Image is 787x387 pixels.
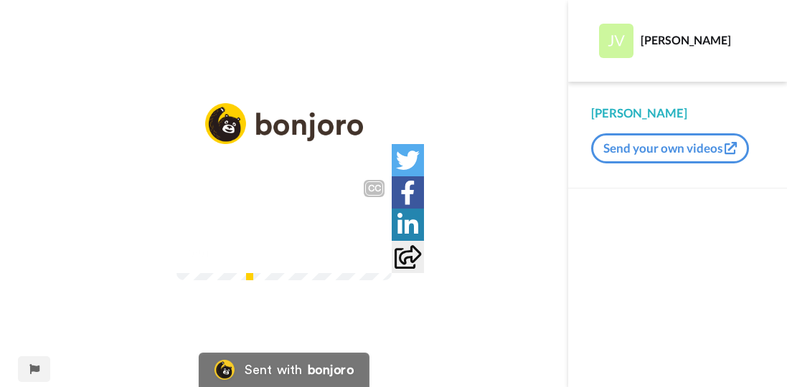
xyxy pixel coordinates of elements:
[187,244,212,262] span: 0:01
[222,244,248,262] span: 2:30
[205,103,363,144] img: logo_full.png
[591,133,749,163] button: Send your own videos
[215,244,220,262] span: /
[591,105,764,122] div: [PERSON_NAME]
[364,246,379,260] img: Full screen
[599,24,633,58] img: Profile Image
[641,33,763,47] div: [PERSON_NAME]
[245,363,302,376] div: Sent with
[308,363,354,376] div: bonjoro
[215,360,235,380] img: Bonjoro Logo
[365,181,383,196] div: CC
[199,353,369,387] a: Bonjoro LogoSent withbonjoro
